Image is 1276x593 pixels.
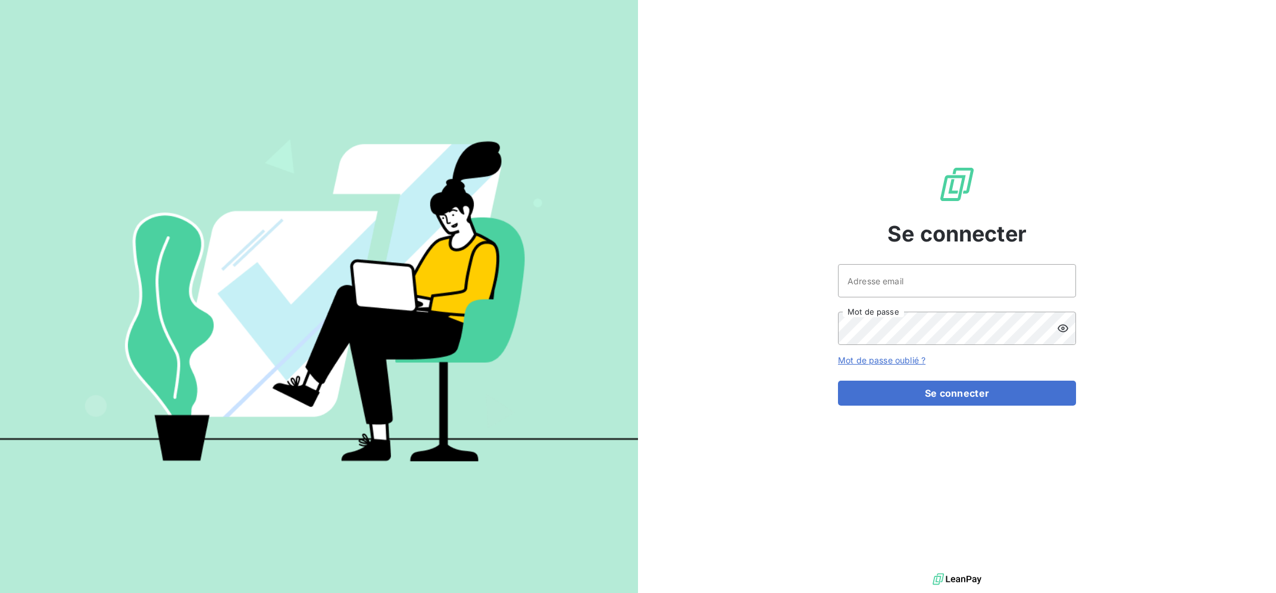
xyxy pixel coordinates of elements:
img: logo [933,570,981,588]
input: placeholder [838,264,1076,297]
img: Logo LeanPay [938,165,976,203]
span: Se connecter [887,218,1027,250]
button: Se connecter [838,381,1076,406]
a: Mot de passe oublié ? [838,355,925,365]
